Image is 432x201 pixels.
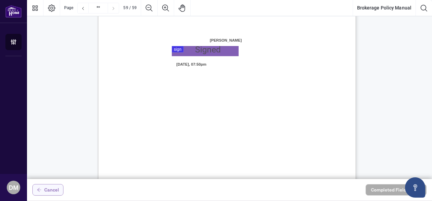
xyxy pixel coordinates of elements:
button: Cancel [32,184,63,196]
span: arrow-left [37,187,42,192]
button: Completed Fields 0 of 1 [366,184,427,196]
span: DM [9,183,18,192]
button: Open asap [405,177,425,198]
img: logo [5,5,22,18]
span: Cancel [44,184,59,195]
